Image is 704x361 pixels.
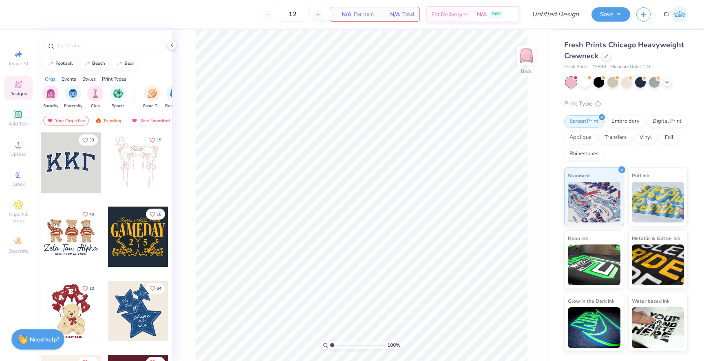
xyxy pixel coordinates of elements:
a: CJ [664,7,688,22]
input: Try "Alpha" [56,42,161,50]
img: trend_line.gif [47,61,54,66]
strong: Need help? [30,336,59,343]
img: trend_line.gif [84,61,90,66]
div: bear [124,61,134,66]
div: filter for Sorority [42,85,59,109]
span: Add Text [9,121,28,127]
button: Like [146,283,165,294]
span: N/A [384,10,400,19]
div: Rhinestones [564,148,604,160]
span: Standard [568,171,589,180]
span: Sports [112,103,124,109]
span: N/A [335,10,351,19]
div: Screen Print [564,115,604,128]
div: filter for Game Day [143,85,161,109]
span: Rush & Bid [165,103,184,109]
button: Like [146,134,165,145]
span: 40 [89,212,94,216]
span: 15 [157,138,161,142]
span: Sorority [43,103,58,109]
div: Applique [564,132,597,144]
img: Puff Ink [632,182,684,222]
div: filter for Rush & Bid [165,85,184,109]
img: Back [518,47,534,64]
span: FREE [492,11,500,17]
span: CJ [664,10,670,19]
span: 84 [157,286,161,291]
div: Most Favorited [128,116,174,125]
span: Image AI [9,60,28,67]
button: football [43,57,77,70]
div: Foil [660,132,679,144]
div: Embroidery [606,115,645,128]
img: Fraternity Image [68,89,77,98]
span: Decorate [9,248,28,254]
div: Print Types [102,75,126,83]
img: Metallic & Glitter Ink [632,244,684,285]
img: Sports Image [113,89,123,98]
div: Orgs [45,75,55,83]
span: Glow in the Dark Ink [568,297,614,305]
img: Game Day Image [148,89,157,98]
img: Club Image [91,89,100,98]
span: Greek [12,181,25,187]
span: 100 % [387,341,400,349]
div: Events [62,75,76,83]
span: Fresh Prints [564,64,588,70]
span: Total [402,10,415,19]
span: Club [91,103,100,109]
button: filter button [87,85,104,109]
button: filter button [64,85,82,109]
span: 18 [157,212,161,216]
button: filter button [143,85,161,109]
input: – – [277,7,309,22]
div: Print Type [564,99,688,108]
img: Water based Ink [632,307,684,348]
button: beach [79,57,109,70]
div: Trending [91,116,125,125]
img: most_fav.gif [47,118,53,123]
button: Like [79,209,98,220]
button: Like [79,283,98,294]
button: Like [79,134,98,145]
div: Your Org's Fav [43,116,89,125]
span: Per Item [354,10,374,19]
button: filter button [165,85,184,109]
img: Rush & Bid Image [170,89,179,98]
div: Transfers [599,132,632,144]
span: Metallic & Glitter Ink [632,234,680,242]
span: Game Day [143,103,161,109]
span: 33 [89,138,94,142]
img: most_fav.gif [131,118,138,123]
div: Styles [82,75,96,83]
img: trend_line.gif [116,61,123,66]
span: Fresh Prints Chicago Heavyweight Crewneck [564,40,684,61]
img: Standard [568,182,620,222]
img: Glow in the Dark Ink [568,307,620,348]
span: Minimum Order: 12 + [610,64,651,70]
button: bear [112,57,138,70]
span: Neon Ink [568,234,588,242]
div: filter for Sports [110,85,126,109]
img: Sorority Image [46,89,55,98]
span: Upload [10,151,26,157]
img: Neon Ink [568,244,620,285]
div: beach [92,61,105,66]
img: Claire Jeter [672,7,688,22]
span: Puff Ink [632,171,649,180]
span: Designs [9,90,27,97]
span: # FP88 [592,64,606,70]
span: 10 [89,286,94,291]
div: filter for Fraternity [64,85,82,109]
button: Like [146,209,165,220]
div: football [55,61,73,66]
button: filter button [42,85,59,109]
span: Clipart & logos [4,211,33,224]
div: Vinyl [634,132,657,144]
div: Back [521,68,532,75]
img: trending.gif [95,118,102,123]
span: Est. Delivery [431,10,462,19]
div: filter for Club [87,85,104,109]
button: Save [591,7,630,22]
button: filter button [110,85,126,109]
